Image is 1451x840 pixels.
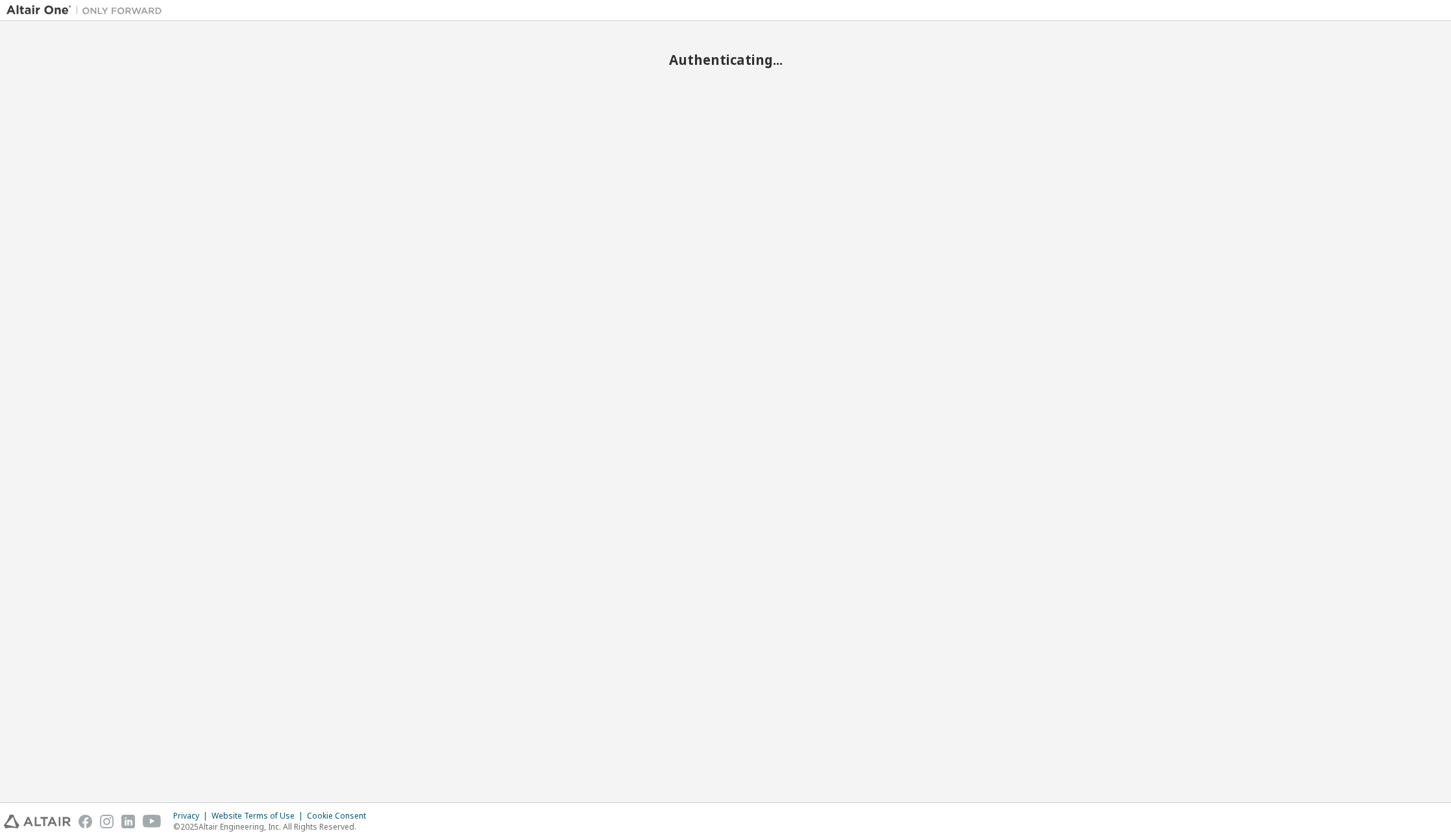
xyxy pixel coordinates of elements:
div: Website Terms of Use [212,811,307,821]
img: instagram.svg [100,815,114,828]
p: © 2025 Altair Engineering, Inc. All Rights Reserved. [173,821,374,832]
img: linkedin.svg [121,815,135,828]
img: Altair One [6,4,169,17]
h2: Authenticating... [6,51,1445,68]
div: Privacy [173,811,212,821]
img: youtube.svg [143,815,162,828]
div: Cookie Consent [307,811,374,821]
img: altair_logo.svg [4,815,71,828]
img: facebook.svg [79,815,92,828]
